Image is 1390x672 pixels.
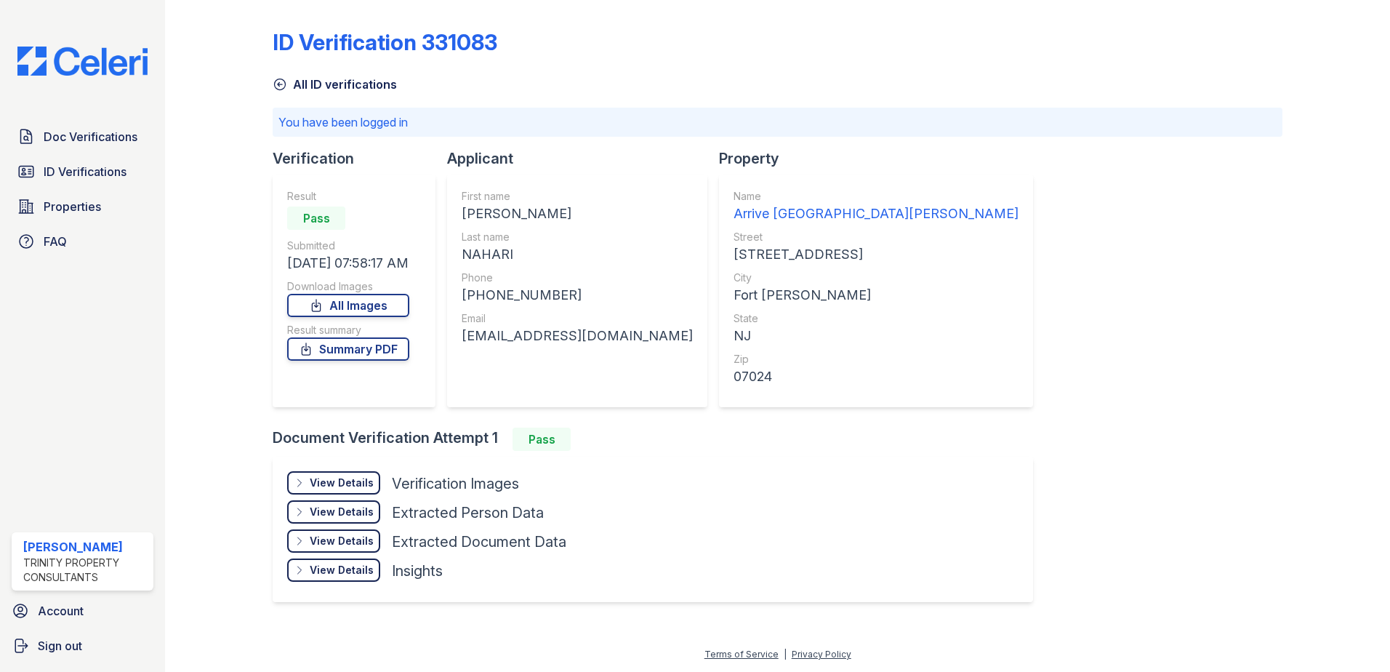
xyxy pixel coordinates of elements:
[734,244,1019,265] div: [STREET_ADDRESS]
[287,207,345,230] div: Pass
[734,352,1019,367] div: Zip
[792,649,851,660] a: Privacy Policy
[447,148,719,169] div: Applicant
[287,323,409,337] div: Result summary
[38,602,84,620] span: Account
[392,473,519,494] div: Verification Images
[273,428,1045,451] div: Document Verification Attempt 1
[287,337,409,361] a: Summary PDF
[44,198,101,215] span: Properties
[6,47,159,76] img: CE_Logo_Blue-a8612792a0a2168367f1c8372b55b34899dd931a85d93a1a3d3e32e68fde9ad4.png
[310,476,374,490] div: View Details
[734,271,1019,285] div: City
[734,285,1019,305] div: Fort [PERSON_NAME]
[44,163,126,180] span: ID Verifications
[6,596,159,625] a: Account
[462,244,693,265] div: NAHARI
[287,294,409,317] a: All Images
[462,326,693,346] div: [EMAIL_ADDRESS][DOMAIN_NAME]
[273,76,397,93] a: All ID verifications
[287,239,409,253] div: Submitted
[734,204,1019,224] div: Arrive [GEOGRAPHIC_DATA][PERSON_NAME]
[310,505,374,519] div: View Details
[462,204,693,224] div: [PERSON_NAME]
[462,271,693,285] div: Phone
[734,367,1019,387] div: 07024
[462,230,693,244] div: Last name
[784,649,787,660] div: |
[462,311,693,326] div: Email
[734,189,1019,224] a: Name Arrive [GEOGRAPHIC_DATA][PERSON_NAME]
[44,233,67,250] span: FAQ
[734,230,1019,244] div: Street
[23,556,148,585] div: Trinity Property Consultants
[392,503,544,523] div: Extracted Person Data
[23,538,148,556] div: [PERSON_NAME]
[278,113,1277,131] p: You have been logged in
[734,311,1019,326] div: State
[12,122,153,151] a: Doc Verifications
[310,563,374,577] div: View Details
[462,285,693,305] div: [PHONE_NUMBER]
[734,189,1019,204] div: Name
[310,534,374,548] div: View Details
[44,128,137,145] span: Doc Verifications
[12,192,153,221] a: Properties
[704,649,779,660] a: Terms of Service
[273,148,447,169] div: Verification
[513,428,571,451] div: Pass
[12,157,153,186] a: ID Verifications
[734,326,1019,346] div: NJ
[12,227,153,256] a: FAQ
[38,637,82,655] span: Sign out
[392,561,443,581] div: Insights
[392,532,566,552] div: Extracted Document Data
[273,29,497,55] div: ID Verification 331083
[462,189,693,204] div: First name
[719,148,1045,169] div: Property
[6,631,159,660] a: Sign out
[287,253,409,273] div: [DATE] 07:58:17 AM
[287,189,409,204] div: Result
[287,279,409,294] div: Download Images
